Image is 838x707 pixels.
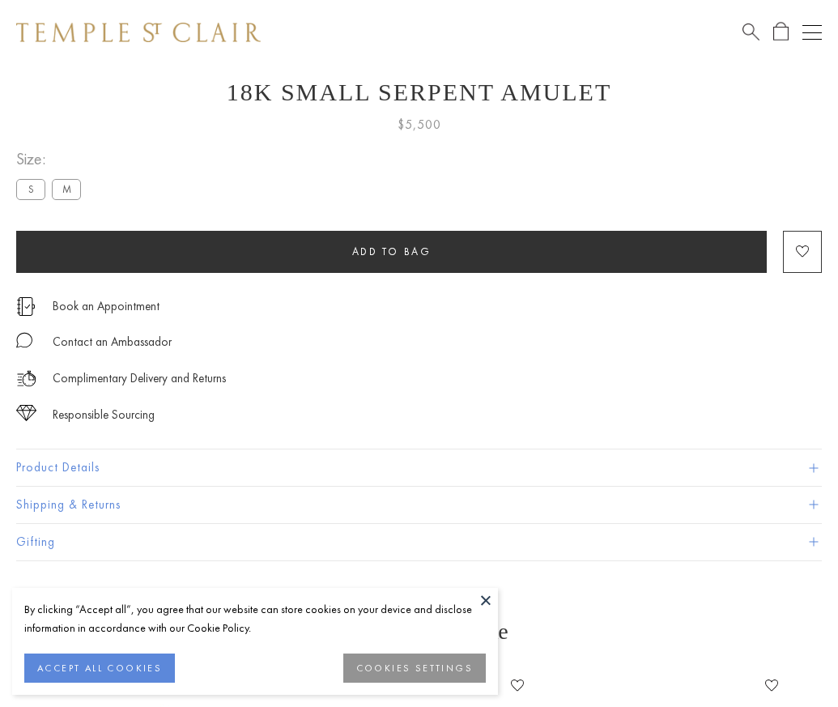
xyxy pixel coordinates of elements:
img: icon_delivery.svg [16,368,36,389]
img: MessageIcon-01_2.svg [16,332,32,348]
a: Open Shopping Bag [773,22,789,42]
button: COOKIES SETTINGS [343,654,486,683]
img: Temple St. Clair [16,23,261,42]
button: Gifting [16,524,822,560]
span: Add to bag [352,245,432,258]
a: Book an Appointment [53,297,160,315]
div: Contact an Ambassador [53,332,172,352]
button: Add to bag [16,231,767,273]
a: Search [742,22,759,42]
label: M [52,179,81,199]
p: Complimentary Delivery and Returns [53,368,226,389]
h1: 18K Small Serpent Amulet [16,79,822,106]
div: By clicking “Accept all”, you agree that our website can store cookies on your device and disclos... [24,600,486,637]
span: Size: [16,146,87,172]
label: S [16,179,45,199]
button: Shipping & Returns [16,487,822,523]
img: icon_sourcing.svg [16,405,36,421]
button: Open navigation [802,23,822,42]
span: $5,500 [398,114,441,135]
button: ACCEPT ALL COOKIES [24,654,175,683]
div: Responsible Sourcing [53,405,155,425]
button: Product Details [16,449,822,486]
img: icon_appointment.svg [16,297,36,316]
